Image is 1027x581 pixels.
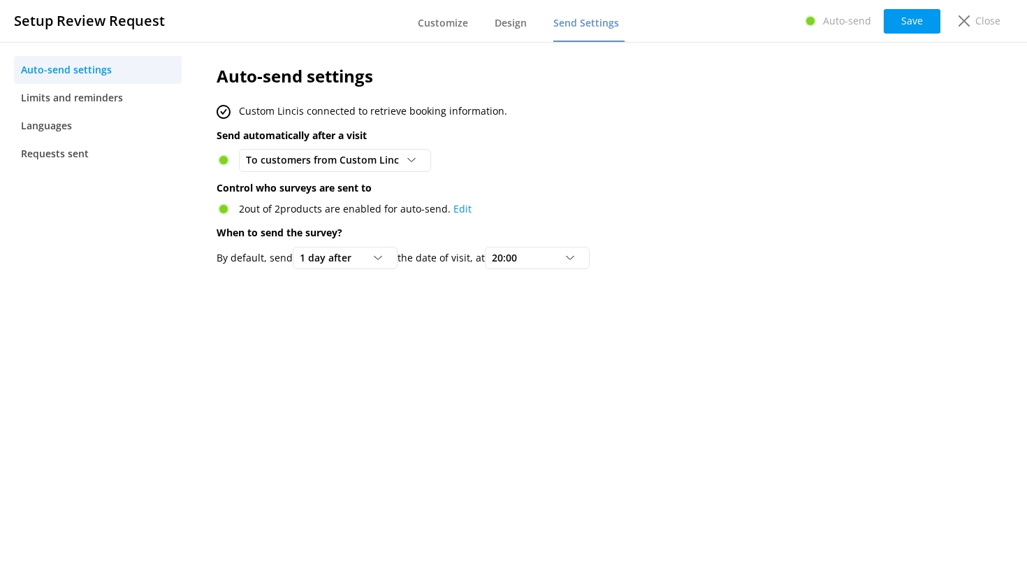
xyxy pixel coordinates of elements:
p: Custom Linc is connected to retrieve booking information. [239,103,507,119]
a: Limits and reminders [14,84,182,112]
p: Send automatically after a visit [217,128,894,143]
span: Limits and reminders [21,90,123,106]
span: Design [495,16,527,30]
h2: Auto-send settings [217,63,894,89]
p: Auto-send [823,13,871,29]
span: Languages [21,118,72,134]
a: Languages [14,112,182,140]
span: Requests sent [21,146,89,162]
span: Customize [418,16,468,30]
p: Close [975,13,1000,29]
a: Auto-send settings [14,56,182,84]
span: 20:00 [492,250,525,266]
p: the date of visit, at [398,250,485,266]
span: Send Settings [553,16,619,30]
h3: Setup Review Request [14,10,165,32]
span: 1 day after [300,250,360,266]
p: 2 out of 2 products are enabled for auto-send. [239,201,472,217]
a: Requests sent [14,140,182,168]
button: Save [884,9,940,34]
p: Control who surveys are sent to [217,180,894,196]
p: By default, send [217,250,293,266]
a: Edit [453,202,472,215]
p: When to send the survey? [217,225,894,241]
span: To customers from Custom Linc [246,152,407,168]
span: Auto-send settings [21,62,112,78]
